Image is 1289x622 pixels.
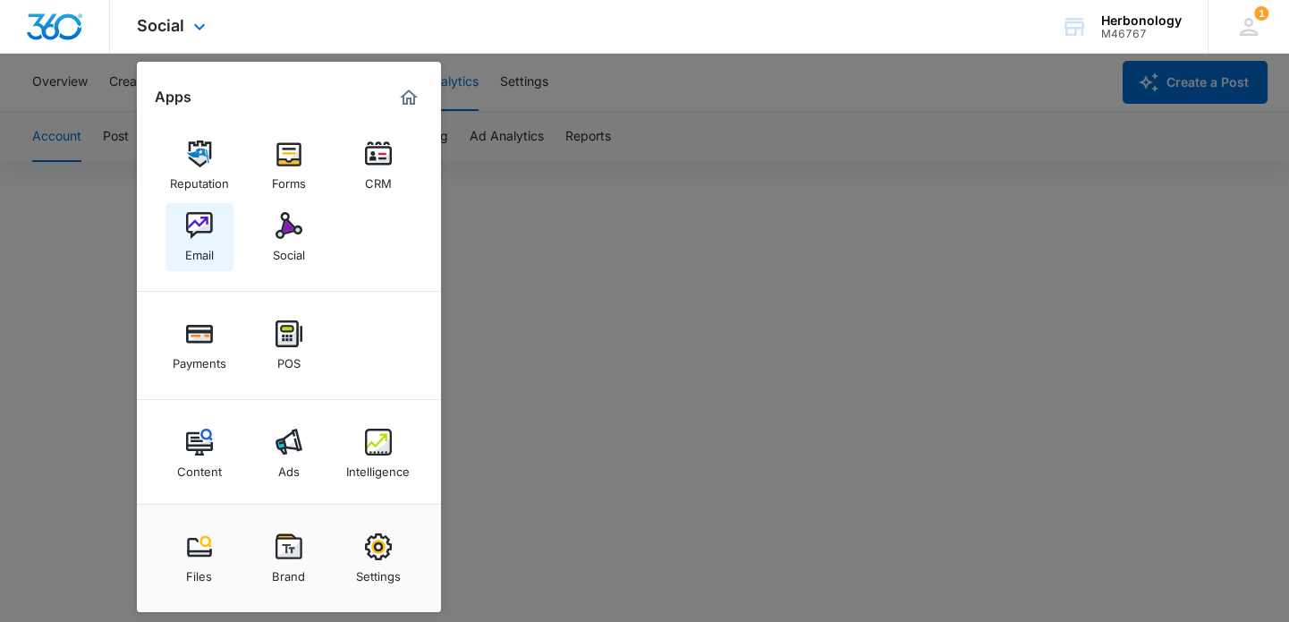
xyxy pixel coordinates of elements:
[155,89,191,106] h2: Apps
[177,456,222,479] div: Content
[255,132,323,200] a: Forms
[255,420,323,488] a: Ads
[346,456,410,479] div: Intelligence
[1101,28,1182,40] div: account id
[173,347,226,371] div: Payments
[1254,6,1268,21] div: notifications count
[1101,13,1182,28] div: account name
[185,239,214,262] div: Email
[170,167,229,191] div: Reputation
[255,203,323,271] a: Social
[278,456,300,479] div: Ads
[137,16,184,35] span: Social
[165,203,233,271] a: Email
[365,167,392,191] div: CRM
[255,524,323,592] a: Brand
[394,83,423,112] a: Marketing 360® Dashboard
[1254,6,1268,21] span: 1
[165,524,233,592] a: Files
[255,311,323,379] a: POS
[277,347,301,371] div: POS
[186,560,212,584] div: Files
[344,132,412,200] a: CRM
[272,167,306,191] div: Forms
[272,560,305,584] div: Brand
[165,311,233,379] a: Payments
[356,560,401,584] div: Settings
[344,524,412,592] a: Settings
[344,420,412,488] a: Intelligence
[273,239,305,262] div: Social
[165,132,233,200] a: Reputation
[165,420,233,488] a: Content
